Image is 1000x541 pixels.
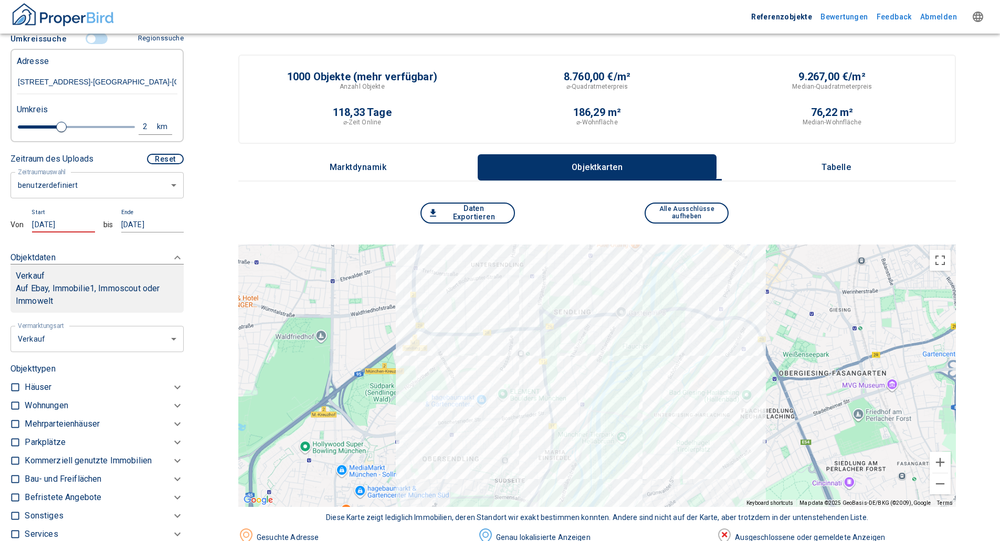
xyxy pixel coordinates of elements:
p: Objektdaten [10,251,56,264]
p: Adresse [17,55,49,68]
p: Anzahl Objekte [340,82,385,91]
p: ⌀-Zeit Online [343,118,381,127]
input: Adresse ändern [17,70,177,94]
button: Zoom out [930,473,951,494]
button: Alle Ausschlüsse aufheben [645,203,729,224]
p: Bau- und Freiflächen [25,473,101,485]
div: Parkplätze [25,433,184,452]
img: Google [241,493,276,507]
p: 76,22 m² [811,107,854,118]
p: 186,29 m² [573,107,622,118]
button: Referenzobjekte [747,6,816,27]
div: ObjektdatenVerkaufAuf Ebay, Immobilie1, Immoscout oder Immowelt [10,241,184,323]
button: Keyboard shortcuts [746,500,793,507]
p: Services [25,528,58,540]
p: Befristete Angebote [25,491,101,504]
p: Kommerziell genutzte Immobilien [25,454,152,467]
div: benutzerdefiniert [10,171,184,199]
p: Parkplätze [25,436,66,449]
div: wrapped label tabs example [238,154,956,181]
p: Mehrparteienhäuser [25,418,100,430]
button: Umkreissuche [10,29,71,49]
div: Kommerziell genutzte Immobilien [25,452,184,470]
p: Umkreis [17,103,48,116]
a: Terms (opens in new tab) [937,500,953,506]
button: Bewertungen [816,6,872,27]
div: 2 [141,120,160,133]
span: Map data ©2025 GeoBasis-DE/BKG (©2009), Google [799,500,931,506]
p: 118,33 Tage [333,107,392,118]
button: Abmelden [916,6,961,27]
button: ProperBird Logo and Home Button [10,2,115,32]
p: Start [32,208,45,217]
p: Median-Quadratmeterpreis [792,82,872,91]
div: Häuser [25,378,184,397]
div: bis [103,219,113,230]
p: 8.760,00 €/m² [564,71,630,82]
button: Reset [147,154,184,164]
div: Wohnungen [25,397,184,415]
div: Sonstiges [25,507,184,525]
p: Verkauf [16,270,45,282]
p: Objekttypen [10,363,184,375]
div: Befristete Angebote [25,489,184,507]
button: 2km [139,119,172,135]
p: ⌀-Quadratmeterpreis [566,82,628,91]
div: Mehrparteienhäuser [25,415,184,433]
button: Toggle fullscreen view [930,250,951,271]
button: Zoom in [930,452,951,473]
p: Tabelle [810,163,862,172]
div: Von [10,219,24,230]
input: dd.mm.yyyy [32,217,94,232]
p: 9.267,00 €/m² [798,71,865,82]
p: Zeitraum des Uploads [10,153,93,165]
p: Marktdynamik [330,163,387,172]
p: Auf Ebay, Immobilie1, Immoscout oder Immowelt [16,282,178,307]
img: ProperBird Logo and Home Button [10,2,115,28]
button: Regionssuche [134,29,184,48]
button: Feedback [872,6,916,27]
div: Bau- und Freiflächen [25,470,184,489]
button: Daten Exportieren [420,203,515,224]
p: Sonstiges [25,510,63,522]
a: Open this area in Google Maps (opens a new window) [241,493,276,507]
p: ⌀-Wohnfläche [576,118,617,127]
p: Objektkarten [571,163,624,172]
p: Häuser [25,381,51,394]
div: benutzerdefiniert [10,325,184,353]
div: Diese Karte zeigt lediglich Immobilien, deren Standort wir exakt bestimmen konnten. Andere sind n... [238,512,956,523]
p: Median-Wohnfläche [803,118,862,127]
p: Ende [121,208,134,217]
p: 1000 Objekte (mehr verfügbar) [287,71,437,82]
p: Wohnungen [25,399,68,412]
input: dd.mm.yyyy [121,217,184,232]
div: km [160,120,170,133]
